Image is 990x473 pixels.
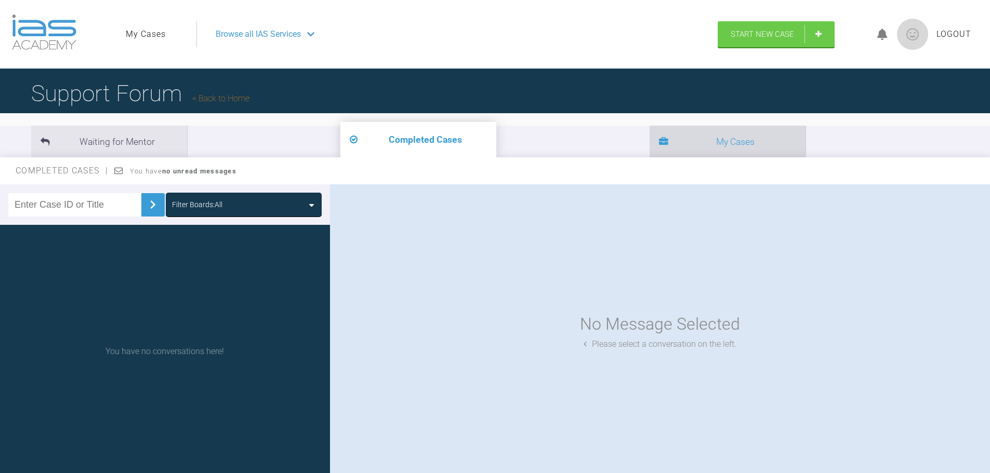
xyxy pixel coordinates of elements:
li: My Cases [650,126,806,157]
a: My Cases [126,28,166,41]
div: No Message Selected [580,311,740,337]
a: Start New Case [718,21,835,47]
h1: Support Forum [31,75,249,112]
div: Filter Boards: All [172,199,222,210]
strong: no unread messages [162,167,236,175]
li: Completed Cases [340,122,496,157]
li: Waiting for Mentor [31,126,187,157]
a: Logout [936,28,971,41]
span: Completed Cases [16,166,108,175]
div: Please select a conversation on the left. [584,337,736,351]
img: chevronRight.28bd32b0.svg [144,196,161,213]
a: Back to Home [192,93,249,103]
span: Browse all IAS Services [216,28,301,41]
img: profile.png [897,19,928,50]
span: Start New Case [731,30,794,39]
span: You have [130,167,236,175]
img: logo-light.3e3ef733.png [12,15,76,50]
input: Enter Case ID or Title [8,193,141,217]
